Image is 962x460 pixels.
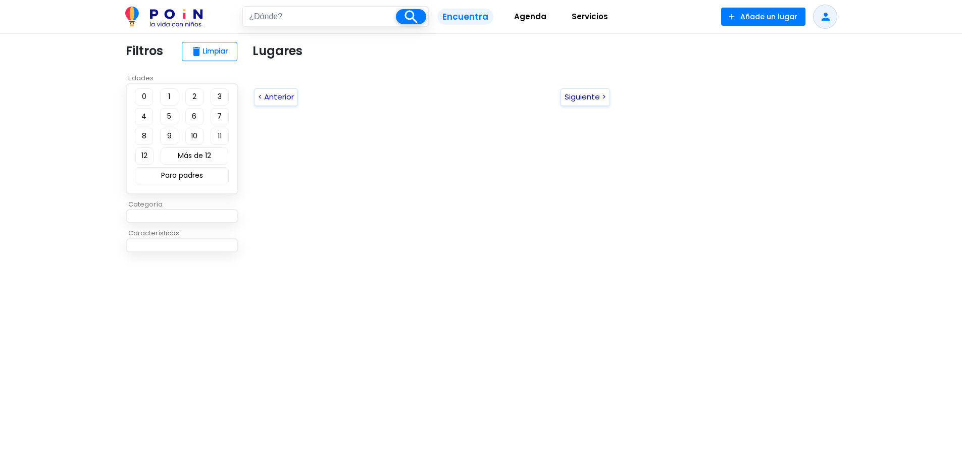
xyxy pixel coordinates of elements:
span: Encuentra [437,9,493,25]
button: 8 [135,128,153,145]
button: 10 [185,128,204,145]
button: < Anterior [254,88,298,106]
i: search [402,8,420,26]
span: delete [190,45,202,58]
button: 2 [185,88,204,106]
button: 9 [160,128,178,145]
button: 5 [160,108,178,125]
a: Servicios [559,5,621,29]
button: 4 [135,108,153,125]
button: deleteLimpiar [182,42,237,61]
a: Encuentra [429,5,501,29]
span: Servicios [567,9,613,25]
input: ¿Dónde? [243,7,396,26]
button: 6 [185,108,204,125]
p: Categoría [126,199,244,210]
button: Más de 12 [161,147,228,165]
span: Agenda [510,9,551,25]
button: 12 [135,147,154,165]
button: 3 [211,88,229,106]
button: 7 [211,108,229,125]
button: 11 [211,128,229,145]
button: 0 [135,88,153,106]
p: Lugares [252,42,302,60]
img: POiN [125,7,202,27]
p: Características [126,228,244,238]
button: Siguiente > [561,88,610,106]
button: 1 [160,88,178,106]
p: Edades [126,73,244,83]
button: Para padres [135,167,229,184]
button: Añade un lugar [721,8,805,26]
p: Filtros [126,42,163,60]
a: Agenda [501,5,559,29]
